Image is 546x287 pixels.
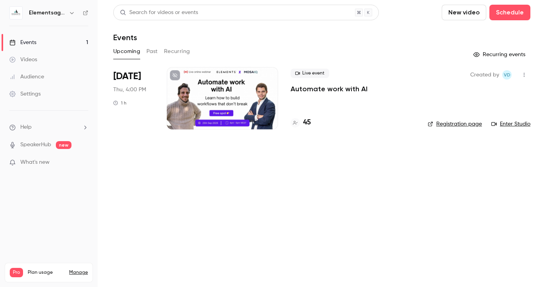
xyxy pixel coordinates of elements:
[113,33,137,42] h1: Events
[291,69,329,78] span: Live event
[113,100,127,106] div: 1 h
[9,123,88,131] li: help-dropdown-opener
[502,70,512,80] span: Vladimir de Ziegler
[113,70,141,83] span: [DATE]
[9,90,41,98] div: Settings
[56,141,71,149] span: new
[9,56,37,64] div: Videos
[504,70,510,80] span: Vd
[470,70,499,80] span: Created by
[20,141,51,149] a: SpeakerHub
[428,120,482,128] a: Registration page
[79,159,88,166] iframe: Noticeable Trigger
[113,86,146,94] span: Thu, 4:00 PM
[489,5,530,20] button: Schedule
[470,48,530,61] button: Recurring events
[9,39,36,46] div: Events
[442,5,486,20] button: New video
[9,73,44,81] div: Audience
[10,7,22,19] img: Elementsagents
[20,123,32,131] span: Help
[120,9,198,17] div: Search for videos or events
[10,268,23,277] span: Pro
[291,84,368,94] a: Automate work with AI
[146,45,158,58] button: Past
[69,269,88,276] a: Manage
[291,117,311,128] a: 45
[29,9,66,17] h6: Elementsagents
[28,269,64,276] span: Plan usage
[164,45,190,58] button: Recurring
[20,158,50,167] span: What's new
[113,67,154,129] div: Sep 25 Thu, 4:00 PM (Europe/Lisbon)
[491,120,530,128] a: Enter Studio
[303,117,311,128] h4: 45
[113,45,140,58] button: Upcoming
